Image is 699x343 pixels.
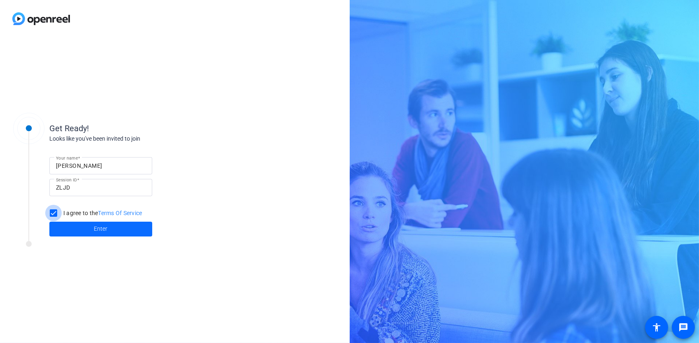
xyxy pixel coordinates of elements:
label: I agree to the [62,209,142,217]
a: Terms Of Service [98,210,142,216]
div: Looks like you've been invited to join [49,134,214,143]
mat-icon: message [678,322,688,332]
div: Get Ready! [49,122,214,134]
mat-icon: accessibility [652,322,662,332]
mat-label: Session ID [56,177,77,182]
mat-label: Your name [56,155,78,160]
button: Enter [49,222,152,236]
span: Enter [94,225,108,233]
